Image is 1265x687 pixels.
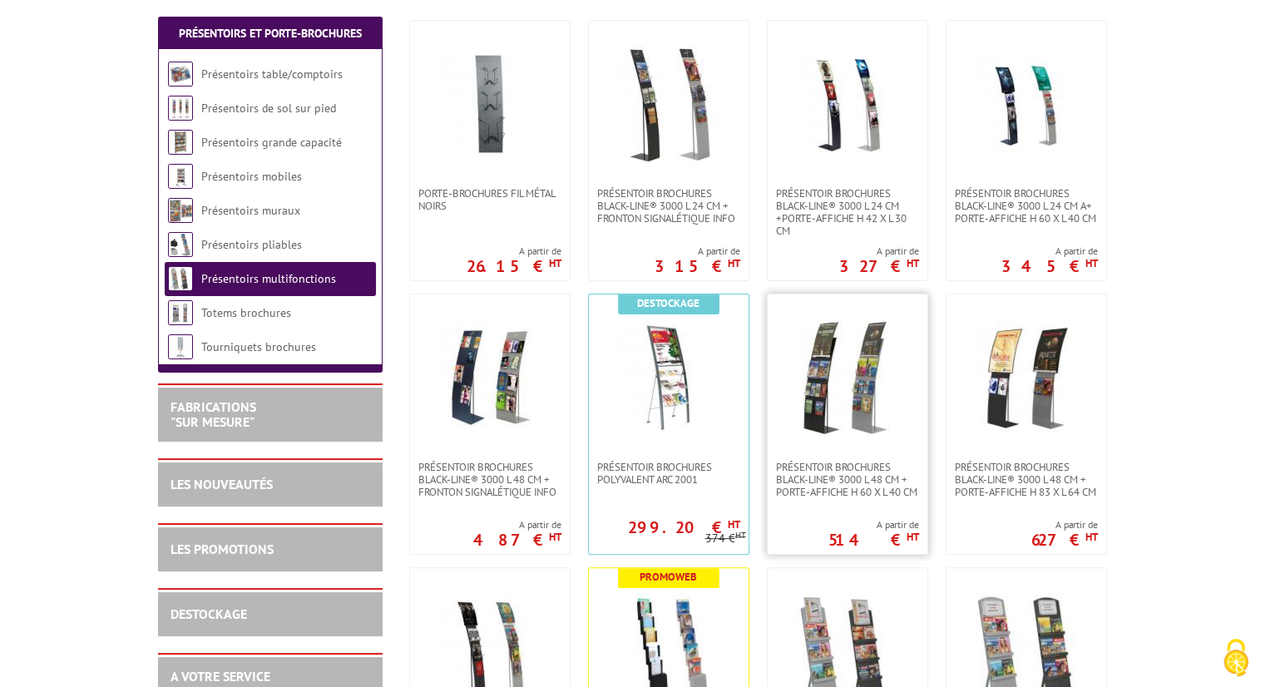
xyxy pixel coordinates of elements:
img: Présentoir brochures Black-Line® 3000 L 24 cm a+ porte-affiche H 60 x L 40 cm [968,46,1085,162]
span: A partir de [839,245,919,258]
span: Présentoir brochures Black-Line® 3000 L 24 cm a+ porte-affiche H 60 x L 40 cm [955,187,1098,225]
a: DESTOCKAGE [170,605,247,622]
img: Présentoirs de sol sur pied [168,96,193,121]
span: A partir de [1001,245,1098,258]
a: Présentoir brochures Black-Line® 3000 L 48 cm + fronton signalétique info [410,461,570,498]
a: Présentoir brochures Black-Line® 3000 L 24 cm a+ porte-affiche H 60 x L 40 cm [946,187,1106,225]
span: Présentoir brochures Black-Line® 3000 L 48 cm + porte-affiche H 83 x L 64 cm [955,461,1098,498]
span: A partir de [473,518,561,531]
p: 26.15 € [467,261,561,271]
img: Présentoirs multifonctions [168,266,193,291]
a: Présentoirs grande capacité [201,135,342,150]
img: Présentoir brochures Black-Line® 3000 L 48 cm + fronton signalétique info [432,319,548,436]
sup: HT [1085,530,1098,544]
img: Totems brochures [168,300,193,325]
sup: HT [549,256,561,270]
a: Présentoirs pliables [201,237,302,252]
a: Totems brochures [201,305,291,320]
a: Présentoirs muraux [201,203,300,218]
a: Présentoirs de sol sur pied [201,101,336,116]
p: 514 € [828,535,919,545]
a: Présentoir brochures Black-Line® 3000 L 48 cm + porte-affiche H 60 x L 40 cm [768,461,927,498]
img: Présentoirs table/comptoirs [168,62,193,86]
img: Présentoir brochures Black-Line® 3000 L 48 cm + porte-affiche H 60 x L 40 cm [789,319,906,436]
span: Présentoir Brochures Black-Line® 3000 L 24 cm + Fronton signalétique info [597,187,740,225]
a: Présentoirs multifonctions [201,271,336,286]
img: Présentoirs muraux [168,198,193,223]
sup: HT [907,530,919,544]
sup: HT [1085,256,1098,270]
button: Cookies (modal window) [1207,630,1265,687]
p: 627 € [1031,535,1098,545]
span: Présentoir Brochures polyvalent Arc 2001 [597,461,740,486]
img: Porte-brochures fil métal noirs [432,46,548,162]
h2: A votre service [170,670,370,685]
span: A partir de [655,245,740,258]
span: A partir de [1031,518,1098,531]
sup: HT [728,256,740,270]
p: 327 € [839,261,919,271]
p: 299.20 € [628,522,740,532]
p: 374 € [705,532,746,545]
span: A partir de [467,245,561,258]
span: Présentoir brochures Black-Line® 3000 L 48 cm + porte-affiche H 60 x L 40 cm [776,461,919,498]
img: Présentoir Brochures polyvalent Arc 2001 [610,319,727,436]
a: Présentoir brochures Black-Line® 3000 L 48 cm + porte-affiche H 83 x L 64 cm [946,461,1106,498]
a: LES PROMOTIONS [170,541,274,557]
a: FABRICATIONS"Sur Mesure" [170,398,256,430]
img: Présentoirs grande capacité [168,130,193,155]
span: Présentoir Brochures Black-Line® 3000 L 24 cm +porte-affiche H 42 x L 30 cm [776,187,919,237]
span: Porte-brochures fil métal noirs [418,187,561,212]
span: A partir de [828,518,919,531]
p: 315 € [655,261,740,271]
img: Présentoir Brochures Black-Line® 3000 L 24 cm + Fronton signalétique info [610,46,727,162]
a: Présentoir Brochures polyvalent Arc 2001 [589,461,749,486]
img: Présentoirs pliables [168,232,193,257]
sup: HT [907,256,919,270]
a: Présentoirs et Porte-brochures [179,26,362,41]
a: Présentoirs mobiles [201,169,302,184]
img: Tourniquets brochures [168,334,193,359]
img: Cookies (modal window) [1215,637,1257,679]
a: Tourniquets brochures [201,339,316,354]
b: Promoweb [640,570,697,584]
a: Présentoir Brochures Black-Line® 3000 L 24 cm + Fronton signalétique info [589,187,749,225]
a: LES NOUVEAUTÉS [170,476,273,492]
sup: HT [735,529,746,541]
p: 345 € [1001,261,1098,271]
span: Présentoir brochures Black-Line® 3000 L 48 cm + fronton signalétique info [418,461,561,498]
b: Destockage [637,296,699,310]
a: Porte-brochures fil métal noirs [410,187,570,212]
a: Présentoir Brochures Black-Line® 3000 L 24 cm +porte-affiche H 42 x L 30 cm [768,187,927,237]
img: Présentoirs mobiles [168,164,193,189]
p: 487 € [473,535,561,545]
a: Présentoirs table/comptoirs [201,67,343,82]
img: Présentoir brochures Black-Line® 3000 L 48 cm + porte-affiche H 83 x L 64 cm [968,319,1085,436]
img: Présentoir Brochures Black-Line® 3000 L 24 cm +porte-affiche H 42 x L 30 cm [789,46,906,162]
sup: HT [549,530,561,544]
sup: HT [728,517,740,531]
